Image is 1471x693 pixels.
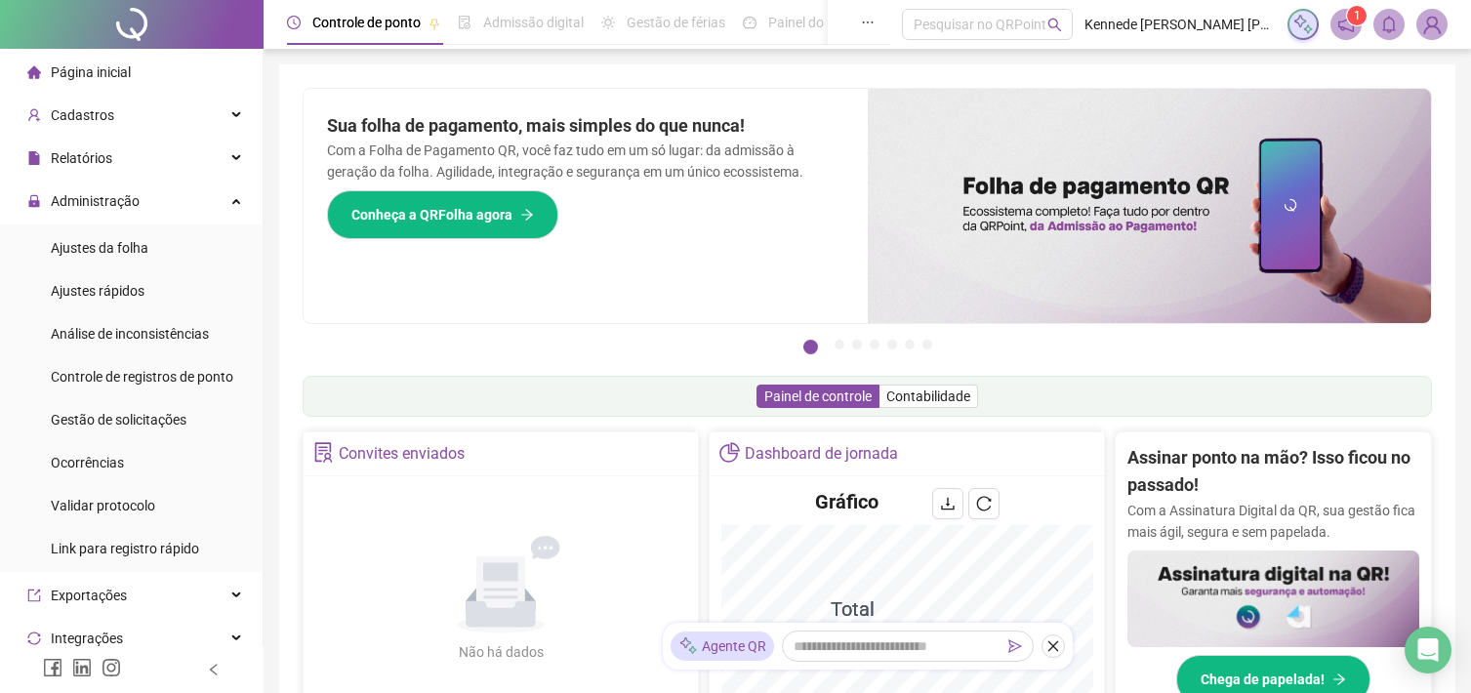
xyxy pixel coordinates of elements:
[102,658,121,677] span: instagram
[27,65,41,79] span: home
[312,15,421,30] span: Controle de ponto
[743,16,756,29] span: dashboard
[51,412,186,428] span: Gestão de solicitações
[1417,10,1447,39] img: 93646
[1354,9,1361,22] span: 1
[768,15,844,30] span: Painel do DP
[51,498,155,513] span: Validar protocolo
[922,340,932,349] button: 7
[27,194,41,208] span: lock
[51,150,112,166] span: Relatórios
[287,16,301,29] span: clock-circle
[905,340,915,349] button: 6
[429,18,440,29] span: pushpin
[327,140,844,183] p: Com a Folha de Pagamento QR, você faz tudo em um só lugar: da admissão à geração da folha. Agilid...
[51,107,114,123] span: Cadastros
[27,151,41,165] span: file
[43,658,62,677] span: facebook
[51,455,124,470] span: Ocorrências
[1127,500,1419,543] p: Com a Assinatura Digital da QR, sua gestão fica mais ágil, segura e sem papelada.
[51,588,127,603] span: Exportações
[887,340,897,349] button: 5
[483,15,584,30] span: Admissão digital
[51,326,209,342] span: Análise de inconsistências
[1046,639,1060,653] span: close
[1047,18,1062,32] span: search
[940,496,956,511] span: download
[868,89,1432,323] img: banner%2F8d14a306-6205-4263-8e5b-06e9a85ad873.png
[719,442,740,463] span: pie-chart
[1127,444,1419,500] h2: Assinar ponto na mão? Isso ficou no passado!
[51,193,140,209] span: Administração
[976,496,992,511] span: reload
[51,240,148,256] span: Ajustes da folha
[803,340,818,354] button: 1
[678,636,698,657] img: sparkle-icon.fc2bf0ac1784a2077858766a79e2daf3.svg
[627,15,725,30] span: Gestão de férias
[458,16,471,29] span: file-done
[411,641,591,663] div: Não há dados
[520,208,534,222] span: arrow-right
[51,541,199,556] span: Link para registro rápido
[51,631,123,646] span: Integrações
[1380,16,1398,33] span: bell
[27,589,41,602] span: export
[351,204,512,225] span: Conheça a QRFolha agora
[207,663,221,676] span: left
[51,369,233,385] span: Controle de registros de ponto
[1008,639,1022,653] span: send
[815,488,879,515] h4: Gráfico
[886,388,970,404] span: Contabilidade
[51,283,144,299] span: Ajustes rápidos
[1405,627,1451,673] div: Open Intercom Messenger
[27,632,41,645] span: sync
[339,437,465,470] div: Convites enviados
[745,437,898,470] div: Dashboard de jornada
[1292,14,1314,35] img: sparkle-icon.fc2bf0ac1784a2077858766a79e2daf3.svg
[72,658,92,677] span: linkedin
[327,190,558,239] button: Conheça a QRFolha agora
[601,16,615,29] span: sun
[313,442,334,463] span: solution
[327,112,844,140] h2: Sua folha de pagamento, mais simples do que nunca!
[51,64,131,80] span: Página inicial
[1201,669,1325,690] span: Chega de papelada!
[852,340,862,349] button: 3
[1332,673,1346,686] span: arrow-right
[671,632,774,661] div: Agente QR
[835,340,844,349] button: 2
[764,388,872,404] span: Painel de controle
[1127,550,1419,648] img: banner%2F02c71560-61a6-44d4-94b9-c8ab97240462.png
[870,340,879,349] button: 4
[861,16,875,29] span: ellipsis
[1347,6,1367,25] sup: 1
[1337,16,1355,33] span: notification
[27,108,41,122] span: user-add
[1084,14,1276,35] span: Kennede [PERSON_NAME] [PERSON_NAME] SERVIÇOS LTDA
